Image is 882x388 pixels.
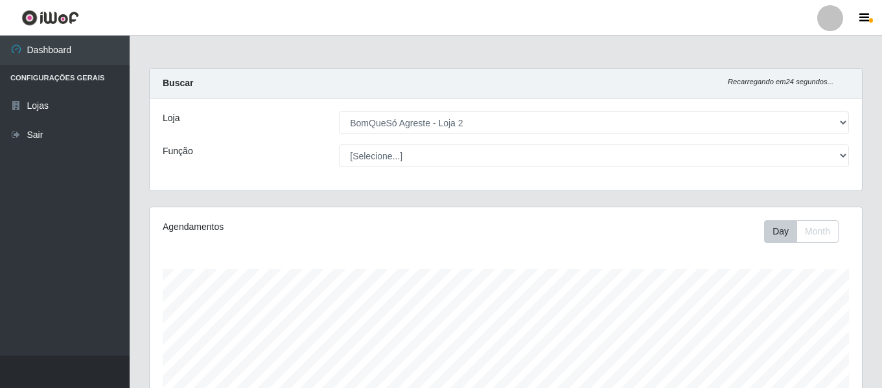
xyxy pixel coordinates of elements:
[163,111,180,125] label: Loja
[764,220,839,243] div: First group
[21,10,79,26] img: CoreUI Logo
[163,144,193,158] label: Função
[764,220,849,243] div: Toolbar with button groups
[796,220,839,243] button: Month
[163,220,437,234] div: Agendamentos
[163,78,193,88] strong: Buscar
[728,78,833,86] i: Recarregando em 24 segundos...
[764,220,797,243] button: Day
